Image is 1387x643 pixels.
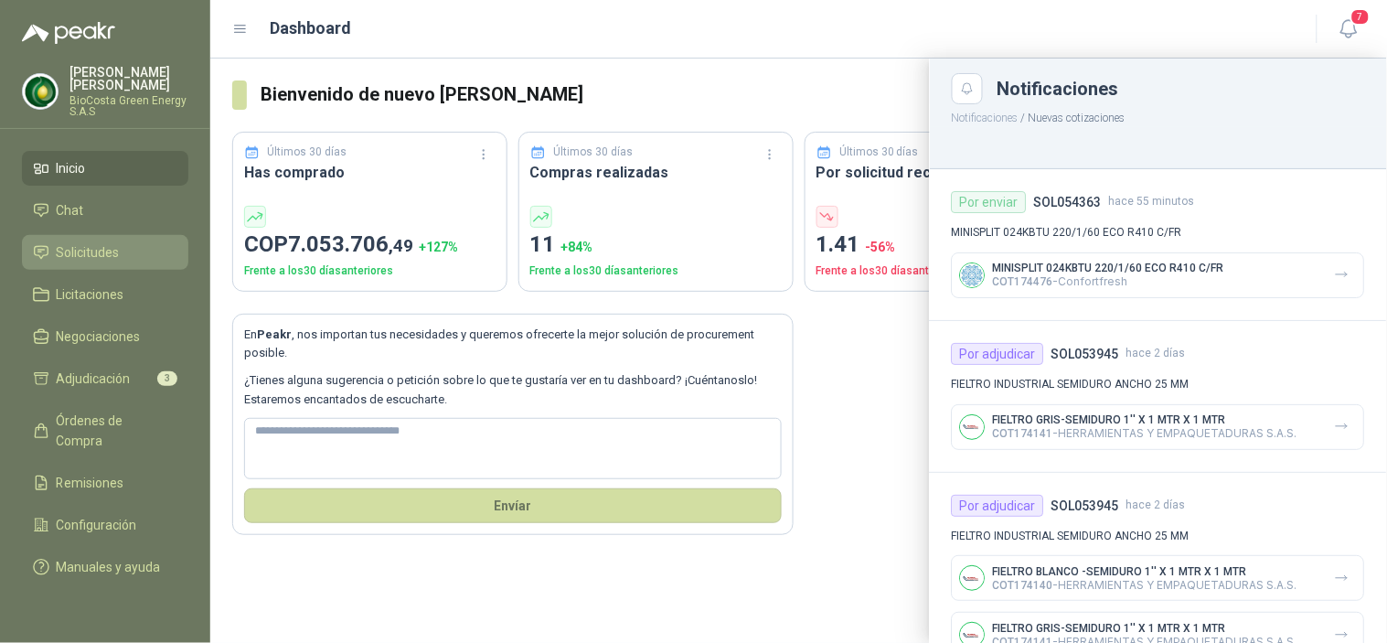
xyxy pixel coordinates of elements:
[271,16,352,41] h1: Dashboard
[993,413,1297,426] p: FIELTRO GRIS-SEMIDURO 1'' X 1 MTR X 1 MTR
[930,104,1387,127] p: / Nuevas cotizaciones
[993,622,1297,635] p: FIELTRO GRIS-SEMIDURO 1'' X 1 MTR X 1 MTR
[22,361,188,396] a: Adjudicación3
[1051,344,1119,364] h4: SOL053945
[993,427,1053,440] span: COT174141
[1126,497,1186,514] span: hace 2 días
[993,262,1224,274] p: MINISPLIT 024KBTU 220/1/60 ECO R410 C/FR
[993,565,1297,578] p: FIELTRO BLANCO -SEMIDURO 1'' X 1 MTR X 1 MTR
[69,66,188,91] p: [PERSON_NAME] [PERSON_NAME]
[57,515,137,535] span: Configuración
[952,112,1019,124] button: Notificaciones
[22,22,115,44] img: Logo peakr
[22,319,188,354] a: Negociaciones
[57,158,86,178] span: Inicio
[1034,192,1102,212] h4: SOL054363
[57,327,141,347] span: Negociaciones
[993,578,1297,592] p: - HERRAMIENTAS Y EMPAQUETADURAS S.A.S.
[57,284,124,305] span: Licitaciones
[993,579,1053,592] span: COT174140
[993,426,1297,440] p: - HERRAMIENTAS Y EMPAQUETADURAS S.A.S.
[22,550,188,584] a: Manuales y ayuda
[993,274,1224,288] p: - Confortfresh
[57,557,161,577] span: Manuales y ayuda
[952,343,1044,365] div: Por adjudicar
[22,508,188,542] a: Configuración
[22,277,188,312] a: Licitaciones
[22,466,188,500] a: Remisiones
[22,193,188,228] a: Chat
[22,151,188,186] a: Inicio
[69,95,188,117] p: BioCosta Green Energy S.A.S
[961,415,985,439] img: Company Logo
[1332,13,1365,46] button: 7
[22,403,188,458] a: Órdenes de Compra
[998,80,1365,98] div: Notificaciones
[952,73,983,104] button: Close
[961,263,985,287] img: Company Logo
[57,473,124,493] span: Remisiones
[961,566,985,590] img: Company Logo
[952,191,1027,213] div: Por enviar
[57,411,171,451] span: Órdenes de Compra
[1350,8,1371,26] span: 7
[952,528,1365,545] p: FIELTRO INDUSTRIAL SEMIDURO ANCHO 25 MM
[952,495,1044,517] div: Por adjudicar
[22,235,188,270] a: Solicitudes
[952,376,1365,393] p: FIELTRO INDUSTRIAL SEMIDURO ANCHO 25 MM
[57,200,84,220] span: Chat
[23,74,58,109] img: Company Logo
[57,369,131,389] span: Adjudicación
[993,275,1053,288] span: COT174476
[57,242,120,263] span: Solicitudes
[1051,496,1119,516] h4: SOL053945
[952,224,1365,241] p: MINISPLIT 024KBTU 220/1/60 ECO R410 C/FR
[1109,193,1195,210] span: hace 55 minutos
[157,371,177,386] span: 3
[1126,345,1186,362] span: hace 2 días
